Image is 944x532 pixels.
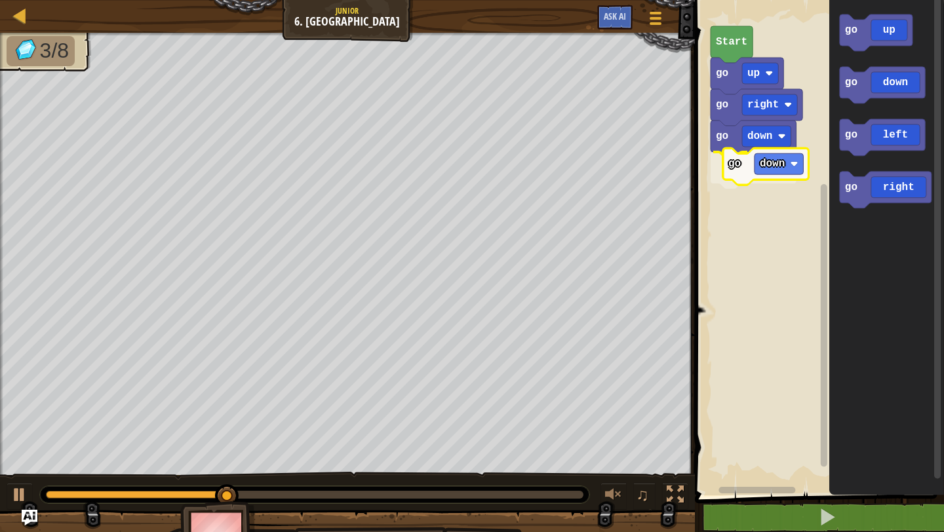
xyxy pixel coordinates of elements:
[7,36,75,66] li: Collect the gems.
[604,10,626,22] span: Ask AI
[747,130,772,142] text: down
[716,99,728,111] text: go
[845,77,857,88] text: go
[639,5,672,36] button: Show game menu
[747,99,779,111] text: right
[845,129,857,141] text: go
[7,483,33,510] button: ⌘ + P: Play
[716,36,747,48] text: Start
[716,67,728,79] text: go
[845,181,857,193] text: go
[633,483,656,510] button: ♫
[662,483,688,510] button: Toggle fullscreen
[636,485,649,504] span: ♫
[747,67,760,79] text: up
[845,24,857,36] text: go
[597,5,633,29] button: Ask AI
[716,130,728,142] text: go
[600,483,627,510] button: Adjust volume
[40,39,69,62] span: 3/8
[22,510,37,525] button: Ask AI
